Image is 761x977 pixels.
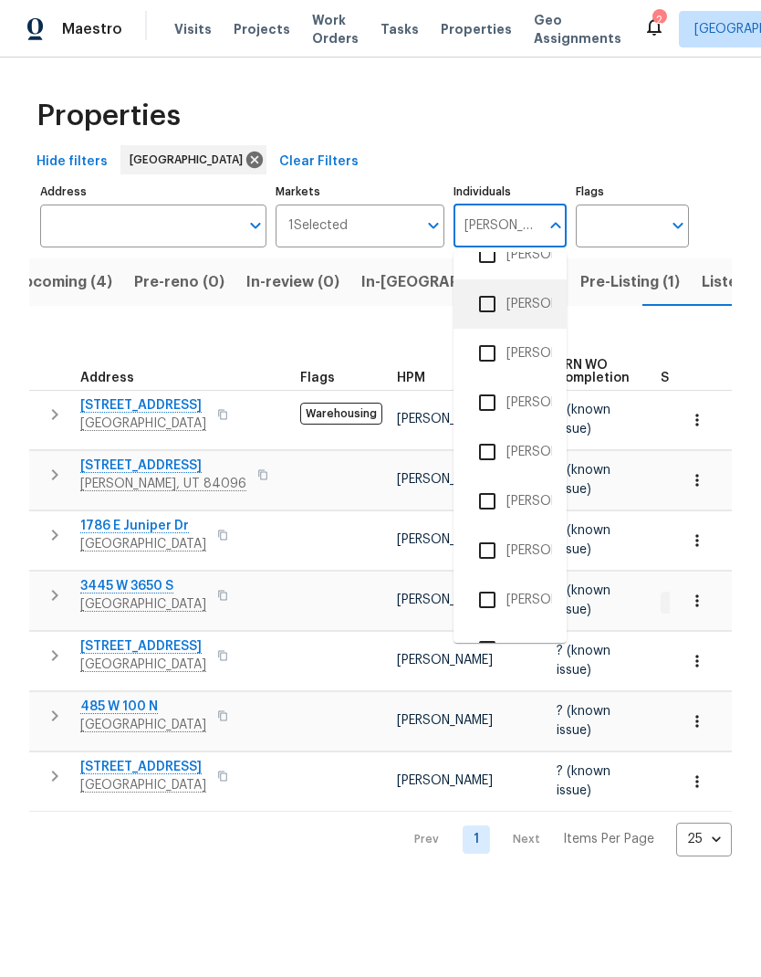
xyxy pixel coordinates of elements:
[468,581,552,619] li: [PERSON_NAME]
[130,151,250,169] span: [GEOGRAPHIC_DATA]
[468,433,552,471] li: [PERSON_NAME]
[29,145,115,179] button: Hide filters
[468,236,552,274] li: [PERSON_NAME]
[662,595,739,611] span: 1 Accepted
[557,584,610,615] span: ? (known issue)
[62,20,122,38] span: Maestro
[397,654,493,667] span: [PERSON_NAME]
[557,524,610,555] span: ? (known issue)
[468,285,552,323] li: [PERSON_NAME]
[300,372,335,384] span: Flags
[468,531,552,570] li: [PERSON_NAME]
[468,482,552,520] li: [PERSON_NAME]
[134,269,224,295] span: Pre-reno (0)
[661,372,720,384] span: Summary
[312,11,359,47] span: Work Orders
[243,213,268,238] button: Open
[421,213,446,238] button: Open
[453,205,539,247] input: Search ...
[397,473,493,486] span: [PERSON_NAME]
[453,186,567,197] label: Individuals
[36,107,181,125] span: Properties
[665,213,691,238] button: Open
[652,11,665,29] div: 2
[468,630,552,668] li: [PERSON_NAME]
[557,705,610,736] span: ? (known issue)
[397,372,425,384] span: HPM
[543,213,568,238] button: Close
[361,269,558,295] span: In-[GEOGRAPHIC_DATA] (1)
[557,464,610,495] span: ? (known issue)
[246,269,339,295] span: In-review (0)
[463,825,490,854] a: Goto page 1
[276,186,445,197] label: Markets
[468,334,552,373] li: [PERSON_NAME]
[397,594,493,606] span: [PERSON_NAME]
[557,645,610,676] span: ? (known issue)
[174,20,212,38] span: Visits
[397,774,493,787] span: [PERSON_NAME]
[557,359,630,384] span: BRN WO completion
[36,151,108,173] span: Hide filters
[288,218,348,234] span: 1 Selected
[441,20,512,38] span: Properties
[557,765,610,796] span: ? (known issue)
[534,11,621,47] span: Geo Assignments
[563,830,654,848] p: Items Per Page
[300,403,382,425] span: Warehousing
[380,23,419,36] span: Tasks
[40,186,266,197] label: Address
[272,145,366,179] button: Clear Filters
[557,404,610,435] span: ? (known issue)
[397,714,493,727] span: [PERSON_NAME]
[279,151,359,173] span: Clear Filters
[234,20,290,38] span: Projects
[120,145,266,174] div: [GEOGRAPHIC_DATA]
[397,413,493,425] span: [PERSON_NAME]
[13,269,112,295] span: Upcoming (4)
[80,372,134,384] span: Address
[580,269,680,295] span: Pre-Listing (1)
[676,815,732,863] div: 25
[397,823,732,856] nav: Pagination Navigation
[576,186,689,197] label: Flags
[468,383,552,422] li: [PERSON_NAME]
[397,533,493,546] span: [PERSON_NAME]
